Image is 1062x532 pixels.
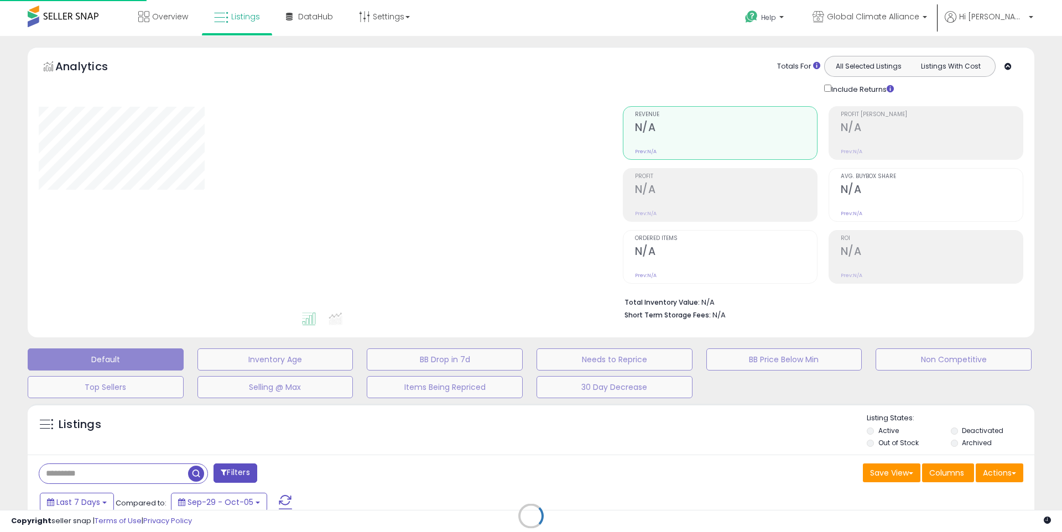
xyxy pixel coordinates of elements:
[945,11,1033,36] a: Hi [PERSON_NAME]
[706,348,862,371] button: BB Price Below Min
[231,11,260,22] span: Listings
[367,348,523,371] button: BB Drop in 7d
[841,174,1023,180] span: Avg. Buybox Share
[635,112,817,118] span: Revenue
[635,148,657,155] small: Prev: N/A
[624,295,1015,308] li: N/A
[367,376,523,398] button: Items Being Repriced
[11,515,51,526] strong: Copyright
[635,121,817,136] h2: N/A
[876,348,1032,371] button: Non Competitive
[841,183,1023,198] h2: N/A
[298,11,333,22] span: DataHub
[712,310,726,320] span: N/A
[197,348,353,371] button: Inventory Age
[841,210,862,217] small: Prev: N/A
[55,59,129,77] h5: Analytics
[28,348,184,371] button: Default
[827,59,910,74] button: All Selected Listings
[841,245,1023,260] h2: N/A
[736,2,795,36] a: Help
[624,298,700,307] b: Total Inventory Value:
[909,59,992,74] button: Listings With Cost
[635,272,657,279] small: Prev: N/A
[635,236,817,242] span: Ordered Items
[816,82,907,95] div: Include Returns
[28,376,184,398] button: Top Sellers
[635,174,817,180] span: Profit
[537,348,693,371] button: Needs to Reprice
[537,376,693,398] button: 30 Day Decrease
[841,272,862,279] small: Prev: N/A
[841,236,1023,242] span: ROI
[841,121,1023,136] h2: N/A
[635,245,817,260] h2: N/A
[959,11,1025,22] span: Hi [PERSON_NAME]
[745,10,758,24] i: Get Help
[197,376,353,398] button: Selling @ Max
[624,310,711,320] b: Short Term Storage Fees:
[11,516,192,526] div: seller snap | |
[777,61,820,72] div: Totals For
[827,11,919,22] span: Global Climate Alliance
[841,148,862,155] small: Prev: N/A
[635,210,657,217] small: Prev: N/A
[761,13,776,22] span: Help
[841,112,1023,118] span: Profit [PERSON_NAME]
[152,11,188,22] span: Overview
[635,183,817,198] h2: N/A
